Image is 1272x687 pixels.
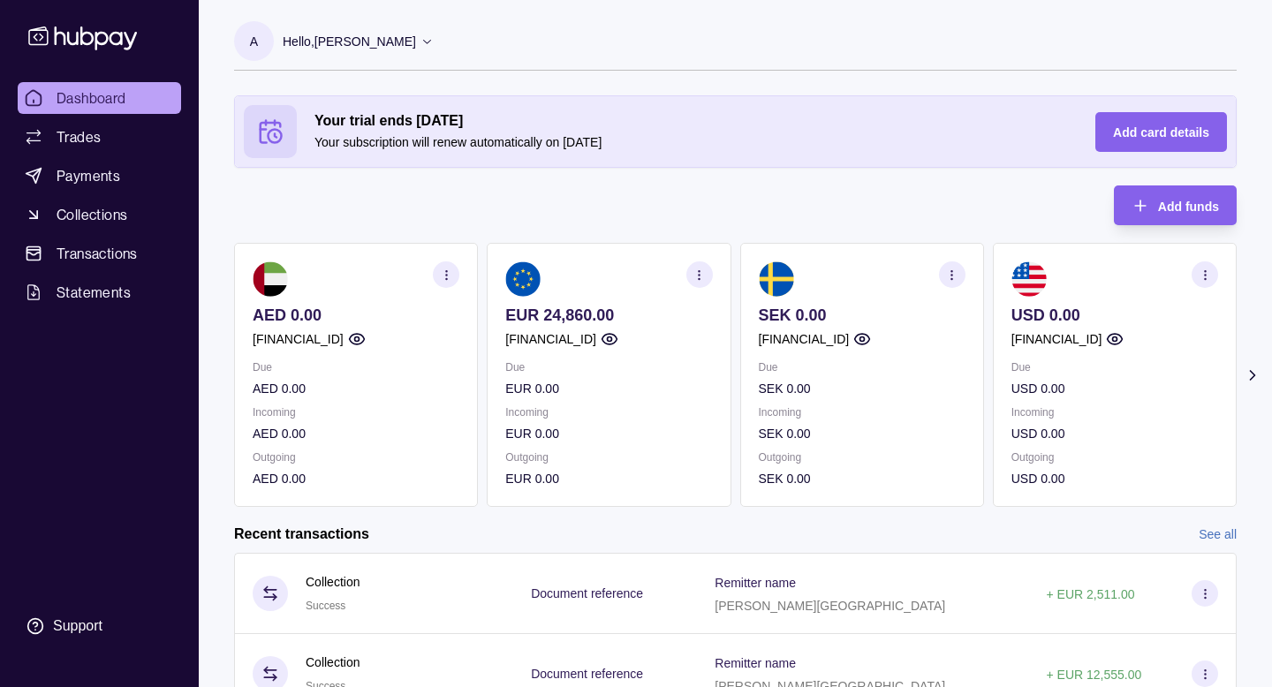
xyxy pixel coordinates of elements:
[253,306,459,325] p: AED 0.00
[505,424,712,443] p: EUR 0.00
[253,448,459,467] p: Outgoing
[314,111,1060,131] h2: Your trial ends [DATE]
[57,204,127,225] span: Collections
[715,656,796,670] p: Remitter name
[306,653,360,672] p: Collection
[505,329,596,349] p: [FINANCIAL_ID]
[1011,329,1102,349] p: [FINANCIAL_ID]
[505,358,712,377] p: Due
[759,424,965,443] p: SEK 0.00
[1158,200,1219,214] span: Add funds
[759,469,965,488] p: SEK 0.00
[57,282,131,303] span: Statements
[1011,424,1218,443] p: USD 0.00
[253,379,459,398] p: AED 0.00
[314,132,1060,152] p: Your subscription will renew automatically on [DATE]
[18,238,181,269] a: Transactions
[759,358,965,377] p: Due
[715,599,945,613] p: [PERSON_NAME][GEOGRAPHIC_DATA]
[253,469,459,488] p: AED 0.00
[57,243,138,264] span: Transactions
[1011,261,1047,297] img: us
[759,329,850,349] p: [FINANCIAL_ID]
[1011,306,1218,325] p: USD 0.00
[18,121,181,153] a: Trades
[253,329,344,349] p: [FINANCIAL_ID]
[57,87,126,109] span: Dashboard
[306,572,360,592] p: Collection
[1114,185,1237,225] button: Add funds
[1011,379,1218,398] p: USD 0.00
[18,82,181,114] a: Dashboard
[759,448,965,467] p: Outgoing
[1011,448,1218,467] p: Outgoing
[1199,525,1237,544] a: See all
[283,32,416,51] p: Hello, [PERSON_NAME]
[253,358,459,377] p: Due
[505,306,712,325] p: EUR 24,860.00
[715,576,796,590] p: Remitter name
[759,379,965,398] p: SEK 0.00
[759,403,965,422] p: Incoming
[531,667,643,681] p: Document reference
[505,448,712,467] p: Outgoing
[1011,469,1218,488] p: USD 0.00
[57,126,101,147] span: Trades
[253,424,459,443] p: AED 0.00
[253,403,459,422] p: Incoming
[18,199,181,230] a: Collections
[1095,112,1227,152] button: Add card details
[18,608,181,645] a: Support
[1047,587,1135,601] p: + EUR 2,511.00
[18,276,181,308] a: Statements
[253,261,288,297] img: ae
[18,160,181,192] a: Payments
[250,32,258,51] p: A
[505,379,712,398] p: EUR 0.00
[57,165,120,186] span: Payments
[531,586,643,600] p: Document reference
[759,261,794,297] img: se
[1113,125,1209,140] span: Add card details
[234,525,369,544] h2: Recent transactions
[1047,668,1142,682] p: + EUR 12,555.00
[1011,358,1218,377] p: Due
[505,403,712,422] p: Incoming
[53,616,102,636] div: Support
[505,469,712,488] p: EUR 0.00
[759,306,965,325] p: SEK 0.00
[505,261,541,297] img: eu
[306,600,345,612] span: Success
[1011,403,1218,422] p: Incoming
